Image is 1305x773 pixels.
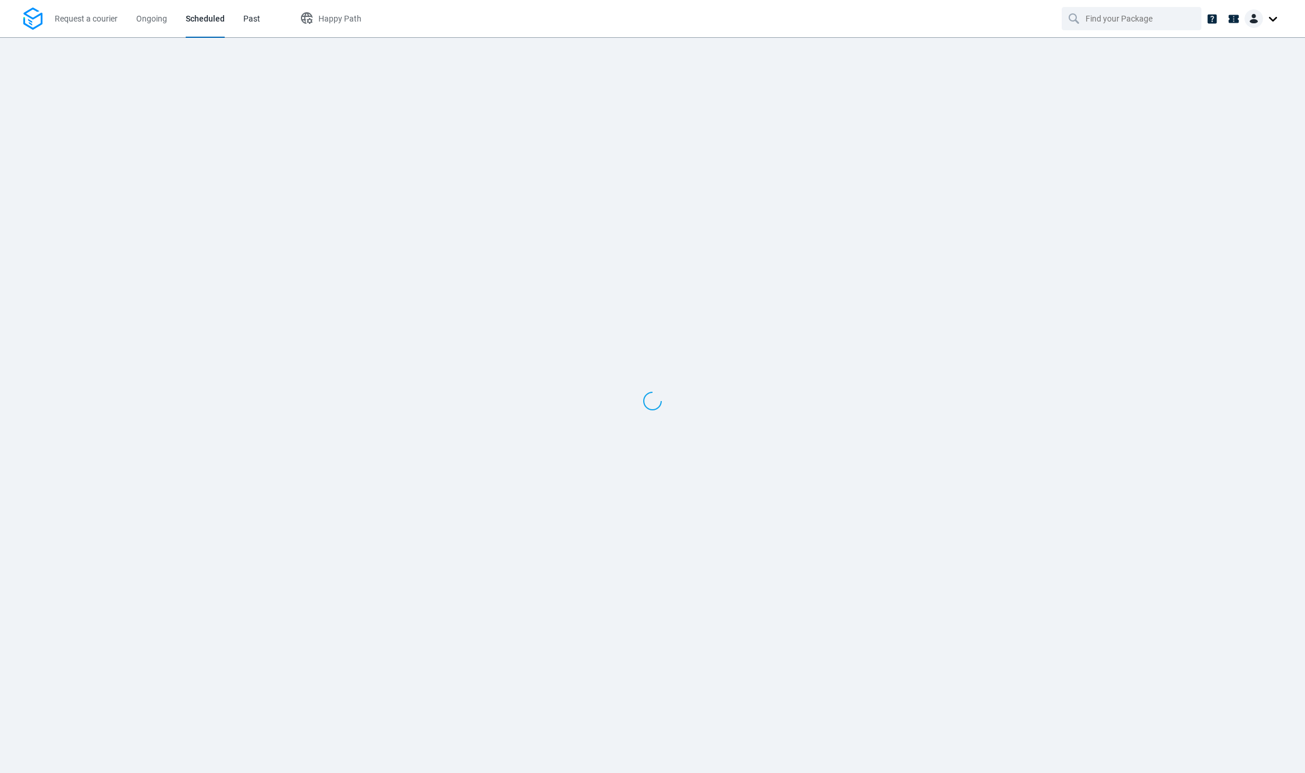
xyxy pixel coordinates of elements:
span: Happy Path [318,14,361,23]
input: Find your Package [1086,8,1180,30]
span: Scheduled [186,14,225,23]
span: Past [243,14,260,23]
img: Spinner [643,392,662,410]
span: Request a courier [55,14,118,23]
span: Ongoing [136,14,167,23]
img: Client [1244,9,1263,28]
img: Logo [23,8,42,30]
